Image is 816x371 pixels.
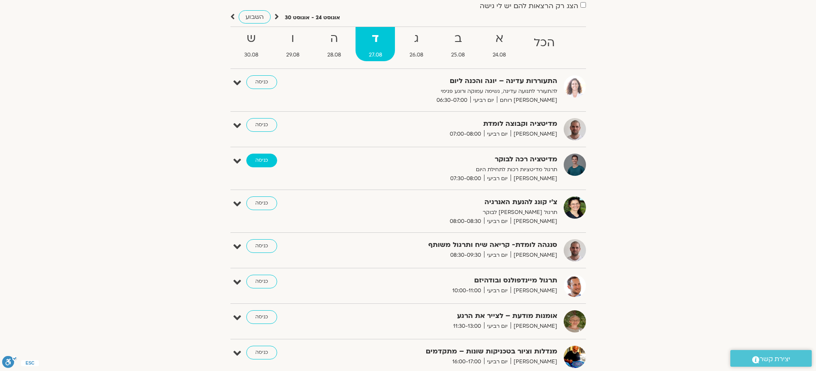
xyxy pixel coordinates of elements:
[347,196,557,208] strong: צ'י קונג להנעת האנרגיה
[438,27,478,61] a: ב25.08
[273,50,312,59] span: 29.08
[231,29,272,48] strong: ש
[511,286,557,295] span: [PERSON_NAME]
[347,346,557,357] strong: מנדלות וציור בטכניקות שונות – מתקדמים
[246,154,277,167] a: כניסה
[347,154,557,165] strong: מדיטציה רכה לבוקר
[314,29,354,48] strong: ה
[759,353,790,365] span: יצירת קשר
[449,286,484,295] span: 10:00-11:00
[246,275,277,288] a: כניסה
[450,322,484,331] span: 11:30-13:00
[497,96,557,105] span: [PERSON_NAME] רוחם
[356,27,395,61] a: ד27.08
[484,130,511,139] span: יום רביעי
[273,29,312,48] strong: ו
[273,27,312,61] a: ו29.08
[314,50,354,59] span: 28.08
[484,357,511,366] span: יום רביעי
[347,310,557,322] strong: אומנות מודעת – לצייר את הרגע
[397,50,436,59] span: 26.08
[480,27,519,61] a: א24.08
[511,217,557,226] span: [PERSON_NAME]
[730,350,812,367] a: יצירת קשר
[246,310,277,324] a: כניסה
[484,286,511,295] span: יום רביעי
[484,251,511,260] span: יום רביעי
[397,29,436,48] strong: ג
[356,29,395,48] strong: ד
[511,174,557,183] span: [PERSON_NAME]
[447,251,484,260] span: 08:30-09:30
[484,322,511,331] span: יום רביעי
[433,96,470,105] span: 06:30-07:00
[246,239,277,253] a: כניסה
[521,27,568,61] a: הכל
[356,50,395,59] span: 27.08
[314,27,354,61] a: ה28.08
[484,174,511,183] span: יום רביעי
[480,2,578,10] label: הצג רק הרצאות להם יש לי גישה
[397,27,436,61] a: ג26.08
[449,357,484,366] span: 16:00-17:00
[511,357,557,366] span: [PERSON_NAME]
[245,13,264,21] span: השבוע
[447,130,484,139] span: 07:00-08:00
[285,13,340,22] p: אוגוסט 24 - אוגוסט 30
[470,96,497,105] span: יום רביעי
[438,50,478,59] span: 25.08
[347,118,557,130] strong: מדיטציה וקבוצה לומדת
[480,29,519,48] strong: א
[484,217,511,226] span: יום רביעי
[231,27,272,61] a: ש30.08
[347,208,557,217] p: תרגול [PERSON_NAME] לבוקר
[239,10,271,24] a: השבוע
[231,50,272,59] span: 30.08
[246,346,277,359] a: כניסה
[447,174,484,183] span: 07:30-08:00
[447,217,484,226] span: 08:00-08:30
[246,118,277,132] a: כניסה
[246,75,277,89] a: כניסה
[480,50,519,59] span: 24.08
[511,130,557,139] span: [PERSON_NAME]
[438,29,478,48] strong: ב
[347,165,557,174] p: תרגול מדיטציות רכות לתחילת היום
[511,322,557,331] span: [PERSON_NAME]
[347,275,557,286] strong: תרגול מיינדפולנס ובודהיזם
[347,87,557,96] p: להתעורר לתנועה עדינה, נשימה עמוקה ורוגע פנימי
[511,251,557,260] span: [PERSON_NAME]
[347,239,557,251] strong: סנגהה לומדת- קריאה שיח ותרגול משותף
[347,75,557,87] strong: התעוררות עדינה – יוגה והכנה ליום
[246,196,277,210] a: כניסה
[521,33,568,53] strong: הכל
